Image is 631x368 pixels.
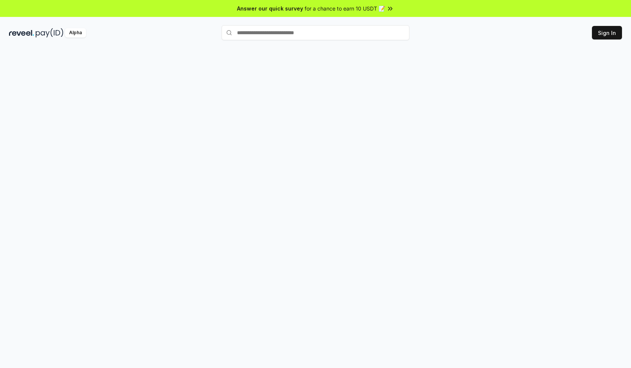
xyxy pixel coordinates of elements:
[36,28,63,38] img: pay_id
[237,5,303,12] span: Answer our quick survey
[305,5,385,12] span: for a chance to earn 10 USDT 📝
[592,26,622,39] button: Sign In
[65,28,86,38] div: Alpha
[9,28,34,38] img: reveel_dark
